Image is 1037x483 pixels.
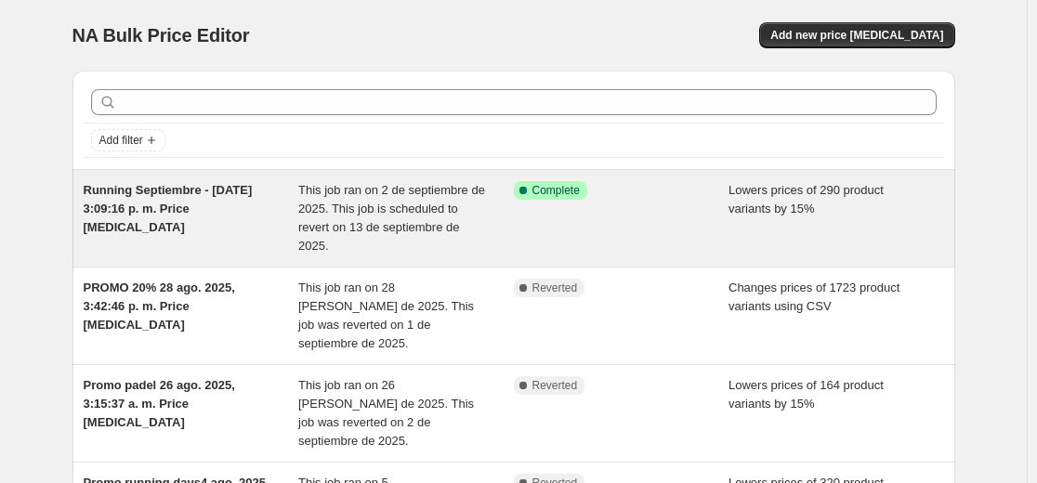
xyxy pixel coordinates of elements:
[532,281,578,295] span: Reverted
[84,378,235,429] span: Promo padel 26 ago. 2025, 3:15:37 a. m. Price [MEDICAL_DATA]
[298,183,485,253] span: This job ran on 2 de septiembre de 2025. This job is scheduled to revert on 13 de septiembre de 2...
[729,281,899,313] span: Changes prices of 1723 product variants using CSV
[91,129,165,151] button: Add filter
[99,133,143,148] span: Add filter
[770,28,943,43] span: Add new price [MEDICAL_DATA]
[84,183,253,234] span: Running Septiembre - [DATE] 3:09:16 p. m. Price [MEDICAL_DATA]
[72,25,250,46] span: NA Bulk Price Editor
[759,22,954,48] button: Add new price [MEDICAL_DATA]
[298,281,474,350] span: This job ran on 28 [PERSON_NAME] de 2025. This job was reverted on 1 de septiembre de 2025.
[532,183,580,198] span: Complete
[84,281,235,332] span: PROMO 20% 28 ago. 2025, 3:42:46 p. m. Price [MEDICAL_DATA]
[729,378,884,411] span: Lowers prices of 164 product variants by 15%
[729,183,884,215] span: Lowers prices of 290 product variants by 15%
[298,378,474,448] span: This job ran on 26 [PERSON_NAME] de 2025. This job was reverted on 2 de septiembre de 2025.
[532,378,578,393] span: Reverted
